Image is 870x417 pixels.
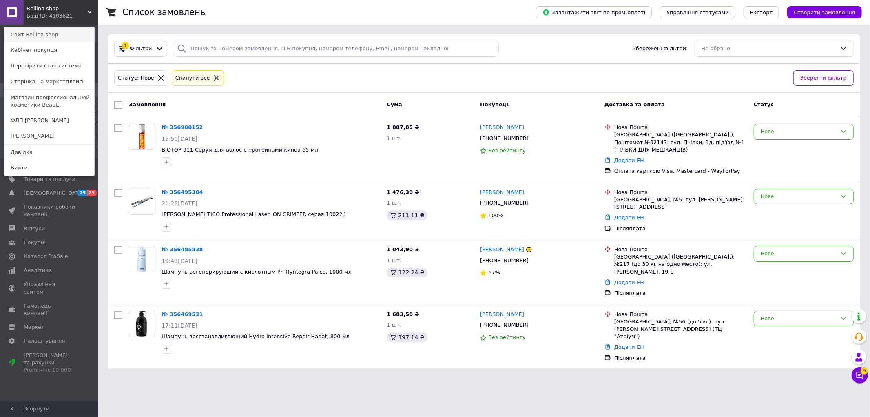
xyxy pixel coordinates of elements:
[387,311,419,317] span: 1 683,50 ₴
[542,9,645,16] span: Завантажити звіт по пром-оплаті
[750,9,773,16] span: Експорт
[4,160,94,176] a: Вийти
[24,267,52,274] span: Аналітика
[129,101,166,107] span: Замовлення
[614,318,747,341] div: [GEOGRAPHIC_DATA], №56 (до 5 кг): вул. [PERSON_NAME][STREET_ADDRESS] (ТЦ "Атріум")
[129,124,155,150] a: Фото товару
[488,334,526,340] span: Без рейтингу
[387,101,402,107] span: Cума
[614,131,747,154] div: [GEOGRAPHIC_DATA] ([GEOGRAPHIC_DATA].), Поштомат №32147: вул. Пчілки, 3д, під'їзд №1 (ТІЛЬКИ ДЛЯ ...
[478,320,530,330] div: [PHONE_NUMBER]
[4,58,94,74] a: Перевірити стан системи
[122,7,205,17] h1: Список замовлень
[478,255,530,266] div: [PHONE_NUMBER]
[162,136,197,142] span: 15:50[DATE]
[162,200,197,207] span: 21:28[DATE]
[24,302,75,317] span: Гаманець компанії
[614,214,644,221] a: Додати ЕН
[136,311,147,337] img: Фото товару
[162,311,203,317] a: № 356469531
[162,211,346,217] a: [PERSON_NAME] TICO Professional Laser ION CRIMPER серая 100224
[387,189,419,195] span: 1 476,30 ₴
[480,311,524,319] a: [PERSON_NAME]
[614,196,747,211] div: [GEOGRAPHIC_DATA], №5: вул. [PERSON_NAME][STREET_ADDRESS]
[387,135,401,141] span: 1 шт.
[387,332,427,342] div: 197.14 ₴
[24,190,84,197] span: [DEMOGRAPHIC_DATA]
[387,200,401,206] span: 1 шт.
[744,6,779,18] button: Експорт
[478,198,530,208] div: [PHONE_NUMBER]
[488,270,500,276] span: 67%
[614,167,747,175] div: Оплата карткою Visa, Mastercard - WayForPay
[162,269,352,275] a: Шампунь регенерирующий с кислотным Рh Hyntegra Palco, 1000 мл
[614,311,747,318] div: Нова Пошта
[488,212,503,219] span: 100%
[488,147,526,154] span: Без рейтингу
[387,210,427,220] div: 211.11 ₴
[174,74,212,83] div: Cкинути все
[861,367,868,375] span: 9
[480,246,524,254] a: [PERSON_NAME]
[478,133,530,144] div: [PHONE_NUMBER]
[87,190,96,196] span: 23
[852,367,868,384] button: Чат з покупцем9
[162,189,203,195] a: № 356495384
[779,9,862,15] a: Створити замовлення
[24,323,44,331] span: Маркет
[4,145,94,160] a: Довідка
[614,344,644,350] a: Додати ЕН
[614,157,644,163] a: Додати ЕН
[702,45,837,53] div: Не обрано
[480,101,510,107] span: Покупець
[137,246,146,272] img: Фото товару
[793,70,854,86] button: Зберегти фільтр
[4,113,94,128] a: ФЛП [PERSON_NAME]
[129,189,155,215] a: Фото товару
[761,314,837,323] div: Нове
[129,311,155,337] a: Фото товару
[116,74,156,83] div: Статус: Нове
[27,5,88,12] span: Bellina shop
[387,268,427,277] div: 122.24 ₴
[4,27,94,42] a: Сайт Bellina shop
[4,128,94,144] a: [PERSON_NAME]
[614,189,747,196] div: Нова Пошта
[614,246,747,253] div: Нова Пошта
[614,124,747,131] div: Нова Пошта
[24,366,75,374] div: Prom мікс 10 000
[162,322,197,329] span: 17:11[DATE]
[24,239,46,246] span: Покупці
[761,192,837,201] div: Нове
[754,101,774,107] span: Статус
[614,290,747,297] div: Післяплата
[614,253,747,276] div: [GEOGRAPHIC_DATA] ([GEOGRAPHIC_DATA].), №217 (до 30 кг на одно место): ул. [PERSON_NAME], 19-Б
[666,9,729,16] span: Управління статусами
[480,124,524,132] a: [PERSON_NAME]
[24,203,75,218] span: Показники роботи компанії
[174,41,499,57] input: Пошук за номером замовлення, ПІБ покупця, номером телефону, Email, номером накладної
[4,74,94,89] a: Сторінка на маркетплейсі
[24,253,68,260] span: Каталог ProSale
[24,281,75,295] span: Управління сайтом
[614,355,747,362] div: Післяплата
[536,6,652,18] button: Завантажити звіт по пром-оплаті
[787,6,862,18] button: Створити замовлення
[77,190,87,196] span: 25
[130,45,152,53] span: Фільтри
[139,124,145,149] img: Фото товару
[480,189,524,196] a: [PERSON_NAME]
[387,246,419,252] span: 1 043,90 ₴
[162,246,203,252] a: № 356485838
[761,127,837,136] div: Нове
[24,337,65,345] span: Налаштування
[24,352,75,374] span: [PERSON_NAME] та рахунки
[27,12,61,20] div: Ваш ID: 4103621
[162,124,203,130] a: № 356900152
[761,250,837,258] div: Нове
[162,333,350,339] a: Шампунь восстанавливающий Hydro Intensive Repair Hadat, 800 мл
[660,6,735,18] button: Управління статусами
